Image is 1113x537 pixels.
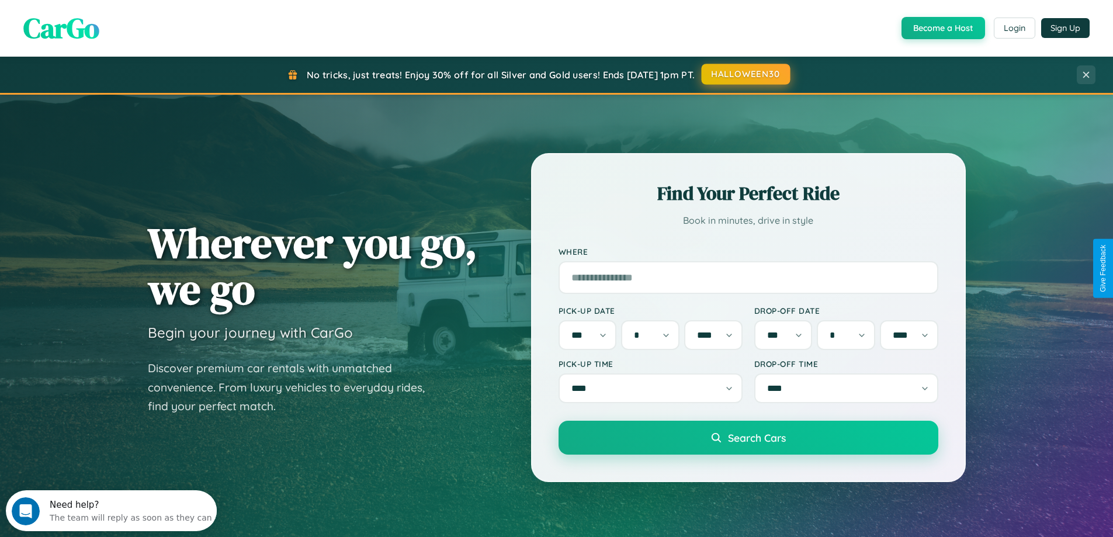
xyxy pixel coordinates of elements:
[5,5,217,37] div: Open Intercom Messenger
[1041,18,1090,38] button: Sign Up
[754,359,938,369] label: Drop-off Time
[559,247,938,257] label: Where
[44,10,206,19] div: Need help?
[12,497,40,525] iframe: Intercom live chat
[559,421,938,455] button: Search Cars
[307,69,695,81] span: No tricks, just treats! Enjoy 30% off for all Silver and Gold users! Ends [DATE] 1pm PT.
[44,19,206,32] div: The team will reply as soon as they can
[559,359,743,369] label: Pick-up Time
[559,181,938,206] h2: Find Your Perfect Ride
[1099,245,1107,292] div: Give Feedback
[754,306,938,316] label: Drop-off Date
[902,17,985,39] button: Become a Host
[559,306,743,316] label: Pick-up Date
[702,64,790,85] button: HALLOWEEN30
[148,220,477,312] h1: Wherever you go, we go
[23,9,99,47] span: CarGo
[994,18,1035,39] button: Login
[559,212,938,229] p: Book in minutes, drive in style
[148,359,440,416] p: Discover premium car rentals with unmatched convenience. From luxury vehicles to everyday rides, ...
[728,431,786,444] span: Search Cars
[148,324,353,341] h3: Begin your journey with CarGo
[6,490,217,531] iframe: Intercom live chat discovery launcher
